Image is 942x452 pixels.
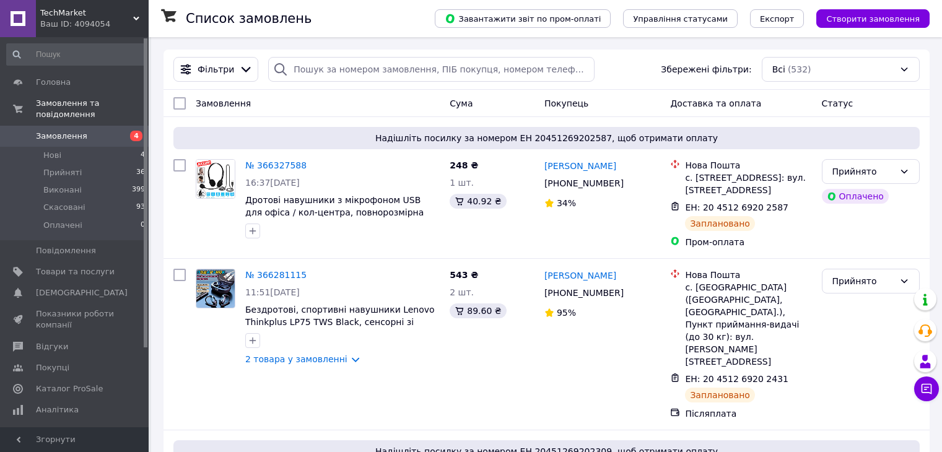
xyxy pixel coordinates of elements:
[750,9,805,28] button: Експорт
[130,131,142,141] span: 4
[685,374,788,384] span: ЕН: 20 4512 6920 2431
[557,308,576,318] span: 95%
[43,185,82,196] span: Виконані
[36,404,79,415] span: Аналітика
[196,159,235,199] a: Фото товару
[141,150,145,161] span: 4
[914,376,939,401] button: Чат з покупцем
[450,270,478,280] span: 543 ₴
[557,198,576,208] span: 34%
[43,150,61,161] span: Нові
[36,425,115,448] span: Управління сайтом
[43,167,82,178] span: Прийняті
[245,354,347,364] a: 2 товара у замовленні
[136,167,145,178] span: 36
[435,9,611,28] button: Завантажити звіт по пром-оплаті
[450,303,506,318] div: 89.60 ₴
[685,407,811,420] div: Післяплата
[136,202,145,213] span: 93
[245,287,300,297] span: 11:51[DATE]
[141,220,145,231] span: 0
[633,14,728,24] span: Управління статусами
[36,362,69,373] span: Покупці
[445,13,601,24] span: Завантажити звіт по пром-оплаті
[245,305,435,339] a: Бездротові, спортивні навушники Lenovo Thinkplus LP75 TWS Black, сенсорні зі спортивним кріплення...
[450,178,474,188] span: 1 шт.
[685,159,811,172] div: Нова Пошта
[245,160,307,170] a: № 366327588
[36,131,87,142] span: Замовлення
[36,341,68,352] span: Відгуки
[196,160,235,198] img: Фото товару
[36,266,115,277] span: Товари та послуги
[661,63,751,76] span: Збережені фільтри:
[43,220,82,231] span: Оплачені
[6,43,146,66] input: Пошук
[685,216,755,231] div: Заплановано
[685,281,811,368] div: с. [GEOGRAPHIC_DATA] ([GEOGRAPHIC_DATA], [GEOGRAPHIC_DATA].), Пункт приймання-видачі (до 30 кг): ...
[760,14,795,24] span: Експорт
[685,172,811,196] div: с. [STREET_ADDRESS]: вул. [STREET_ADDRESS]
[450,98,473,108] span: Cума
[826,14,920,24] span: Створити замовлення
[198,63,234,76] span: Фільтри
[36,245,96,256] span: Повідомлення
[186,11,312,26] h1: Список замовлень
[804,13,930,23] a: Створити замовлення
[685,202,788,212] span: ЕН: 20 4512 6920 2587
[132,185,145,196] span: 399
[670,98,761,108] span: Доставка та оплата
[450,160,478,170] span: 248 ₴
[788,64,811,74] span: (532)
[36,383,103,394] span: Каталог ProSale
[178,132,915,144] span: Надішліть посилку за номером ЕН 20451269202587, щоб отримати оплату
[542,284,626,302] div: [PHONE_NUMBER]
[685,388,755,402] div: Заплановано
[268,57,595,82] input: Пошук за номером замовлення, ПІБ покупця, номером телефону, Email, номером накладної
[245,178,300,188] span: 16:37[DATE]
[245,195,424,230] a: Дротові навушники з мікрофоном USB для офіса / кол-центра, повнорозмірна комп'ютерна гарнітура
[772,63,785,76] span: Всі
[40,7,133,19] span: TechMarket
[36,308,115,331] span: Показники роботи компанії
[36,77,71,88] span: Головна
[450,194,506,209] div: 40.92 ₴
[196,98,251,108] span: Замовлення
[685,236,811,248] div: Пром-оплата
[36,98,149,120] span: Замовлення та повідомлення
[36,287,128,298] span: [DEMOGRAPHIC_DATA]
[544,269,616,282] a: [PERSON_NAME]
[450,287,474,297] span: 2 шт.
[832,274,894,288] div: Прийнято
[816,9,930,28] button: Створити замовлення
[544,160,616,172] a: [PERSON_NAME]
[623,9,738,28] button: Управління статусами
[685,269,811,281] div: Нова Пошта
[245,270,307,280] a: № 366281115
[40,19,149,30] div: Ваш ID: 4094054
[544,98,588,108] span: Покупець
[822,98,853,108] span: Статус
[822,189,889,204] div: Оплачено
[832,165,894,178] div: Прийнято
[542,175,626,192] div: [PHONE_NUMBER]
[196,269,235,308] img: Фото товару
[43,202,85,213] span: Скасовані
